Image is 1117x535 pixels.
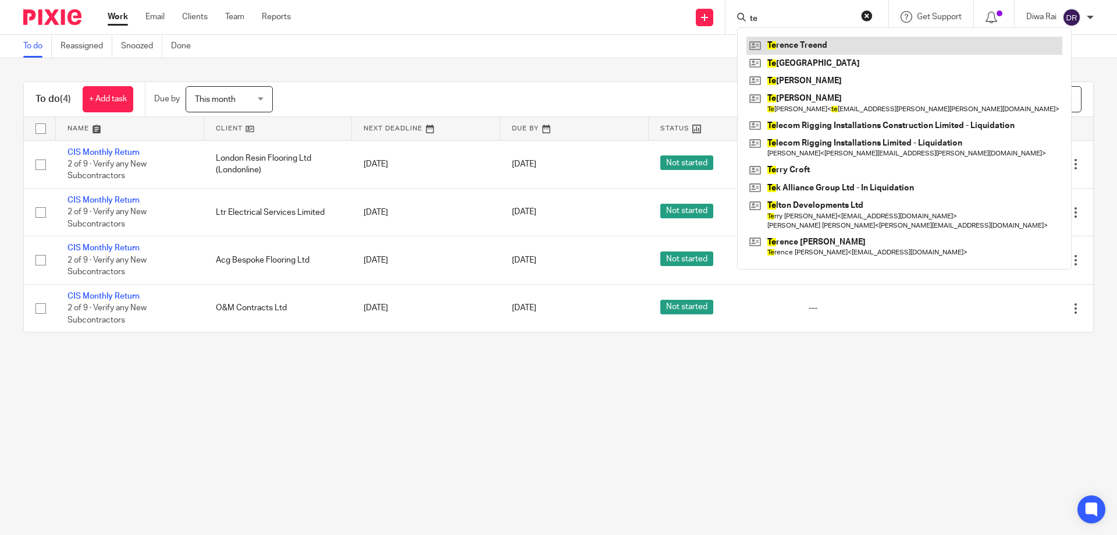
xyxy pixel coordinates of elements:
p: Diwa Rai [1026,11,1056,23]
td: London Resin Flooring Ltd (Londonline) [204,140,353,188]
td: Ltr Electrical Services Limited [204,188,353,236]
a: Work [108,11,128,23]
a: Done [171,35,200,58]
a: CIS Monthly Return [67,196,140,204]
a: CIS Monthly Return [67,244,140,252]
span: Not started [660,204,713,218]
h1: To do [35,93,71,105]
span: Not started [660,300,713,314]
a: CIS Monthly Return [67,148,140,157]
span: [DATE] [512,256,536,264]
img: svg%3E [1062,8,1081,27]
button: Clear [861,10,873,22]
a: To do [23,35,52,58]
td: [DATE] [352,236,500,284]
td: Acg Bespoke Flooring Ltd [204,236,353,284]
a: Reassigned [61,35,112,58]
span: 2 of 9 · Verify any New Subcontractors [67,304,147,324]
span: 2 of 9 · Verify any New Subcontractors [67,160,147,180]
td: [DATE] [352,188,500,236]
td: [DATE] [352,140,500,188]
span: Not started [660,251,713,266]
span: [DATE] [512,304,536,313]
p: Due by [154,93,180,105]
span: This month [195,95,236,104]
a: Clients [182,11,208,23]
span: Not started [660,155,713,170]
span: 2 of 9 · Verify any New Subcontractors [67,208,147,229]
span: [DATE] [512,160,536,168]
img: Pixie [23,9,81,25]
div: --- [809,302,934,314]
span: Get Support [917,13,962,21]
a: CIS Monthly Return [67,292,140,300]
td: [DATE] [352,284,500,332]
a: Snoozed [121,35,162,58]
span: [DATE] [512,208,536,217]
span: (4) [60,94,71,104]
td: O&M Contracts Ltd [204,284,353,332]
a: Reports [262,11,291,23]
a: + Add task [83,86,133,112]
span: 2 of 9 · Verify any New Subcontractors [67,256,147,277]
input: Search [749,14,853,24]
a: Team [225,11,244,23]
a: Email [145,11,165,23]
